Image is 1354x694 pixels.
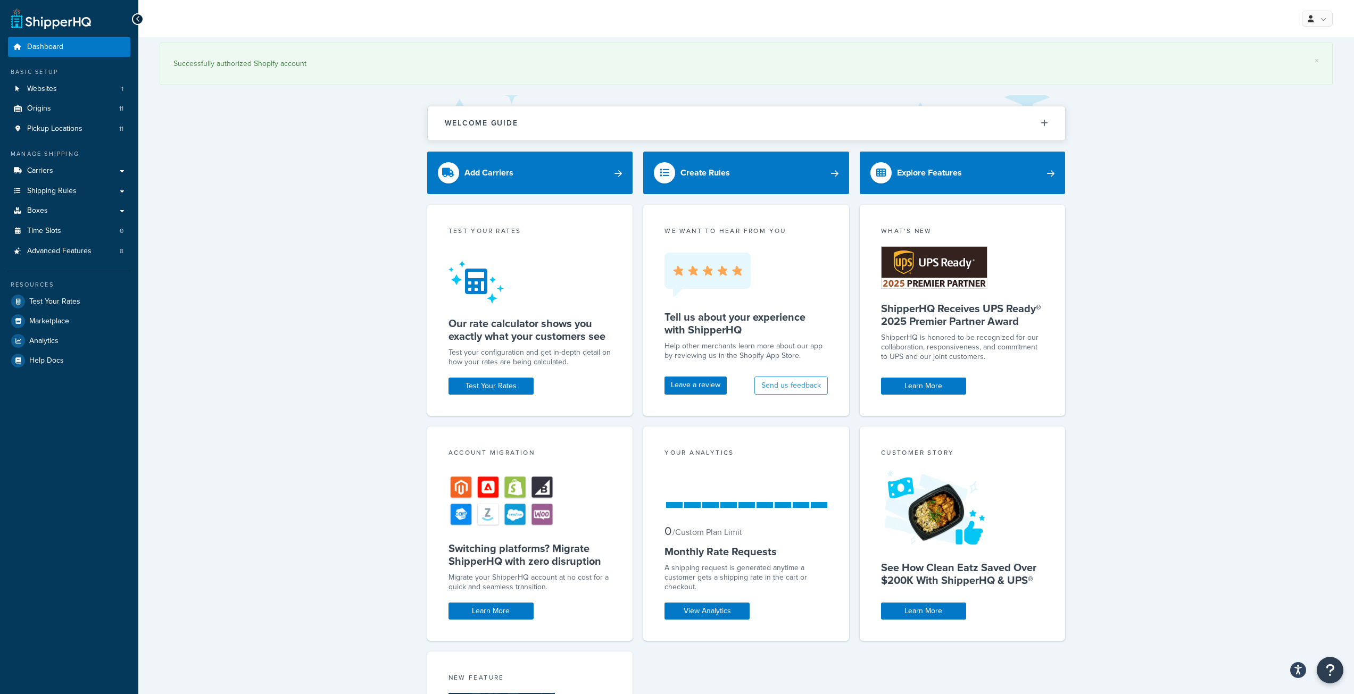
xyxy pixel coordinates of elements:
div: Account Migration [448,448,612,460]
div: Basic Setup [8,68,130,77]
li: Pickup Locations [8,119,130,139]
small: / Custom Plan Limit [672,526,742,538]
a: Add Carriers [427,152,633,194]
div: Your Analytics [664,448,828,460]
a: Help Docs [8,351,130,370]
p: we want to hear from you [664,226,828,236]
div: Test your rates [448,226,612,238]
a: Test Your Rates [448,378,534,395]
div: Explore Features [897,165,962,180]
span: 1 [121,85,123,94]
h5: ShipperHQ Receives UPS Ready® 2025 Premier Partner Award [881,302,1044,328]
span: Carriers [27,166,53,175]
a: Origins11 [8,99,130,119]
div: Migrate your ShipperHQ account at no cost for a quick and seamless transition. [448,573,612,592]
div: What's New [881,226,1044,238]
div: Add Carriers [464,165,513,180]
span: Advanced Features [27,247,92,256]
span: 11 [119,124,123,133]
span: Websites [27,85,57,94]
a: Analytics [8,331,130,350]
span: 0 [664,522,671,540]
h5: Tell us about your experience with ShipperHQ [664,311,828,336]
h5: Our rate calculator shows you exactly what your customers see [448,317,612,342]
h2: Welcome Guide [445,119,518,127]
a: Create Rules [643,152,849,194]
li: Origins [8,99,130,119]
a: Learn More [881,378,966,395]
div: Customer Story [881,448,1044,460]
span: Marketplace [29,317,69,326]
div: Manage Shipping [8,149,130,158]
button: Welcome Guide [428,106,1065,140]
button: Open Resource Center [1317,657,1343,683]
span: 11 [119,104,123,113]
a: Advanced Features8 [8,241,130,261]
span: Dashboard [27,43,63,52]
h5: Switching platforms? Migrate ShipperHQ with zero disruption [448,542,612,567]
span: Time Slots [27,227,61,236]
a: Time Slots0 [8,221,130,241]
span: 8 [120,247,123,256]
span: Analytics [29,337,59,346]
li: Websites [8,79,130,99]
a: Explore Features [860,152,1066,194]
span: Pickup Locations [27,124,82,133]
a: Test Your Rates [8,292,130,311]
a: Leave a review [664,377,727,395]
div: A shipping request is generated anytime a customer gets a shipping rate in the cart or checkout. [664,563,828,592]
li: Advanced Features [8,241,130,261]
span: Help Docs [29,356,64,365]
a: Marketplace [8,312,130,331]
p: Help other merchants learn more about our app by reviewing us in the Shopify App Store. [664,341,828,361]
a: Websites1 [8,79,130,99]
a: × [1315,56,1319,65]
div: Test your configuration and get in-depth detail on how your rates are being calculated. [448,348,612,367]
a: Shipping Rules [8,181,130,201]
h5: See How Clean Eatz Saved Over $200K With ShipperHQ & UPS® [881,561,1044,587]
div: Resources [8,280,130,289]
div: Successfully authorized Shopify account [173,56,1319,71]
p: ShipperHQ is honored to be recognized for our collaboration, responsiveness, and commitment to UP... [881,333,1044,362]
h5: Monthly Rate Requests [664,545,828,558]
a: View Analytics [664,603,750,620]
button: Send us feedback [754,377,828,395]
a: Carriers [8,161,130,181]
span: Shipping Rules [27,187,77,196]
a: Learn More [881,603,966,620]
div: Create Rules [680,165,730,180]
a: Pickup Locations11 [8,119,130,139]
span: Origins [27,104,51,113]
a: Learn More [448,603,534,620]
span: 0 [120,227,123,236]
a: Boxes [8,201,130,221]
span: Test Your Rates [29,297,80,306]
span: Boxes [27,206,48,215]
div: New Feature [448,673,612,685]
li: Time Slots [8,221,130,241]
a: Dashboard [8,37,130,57]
